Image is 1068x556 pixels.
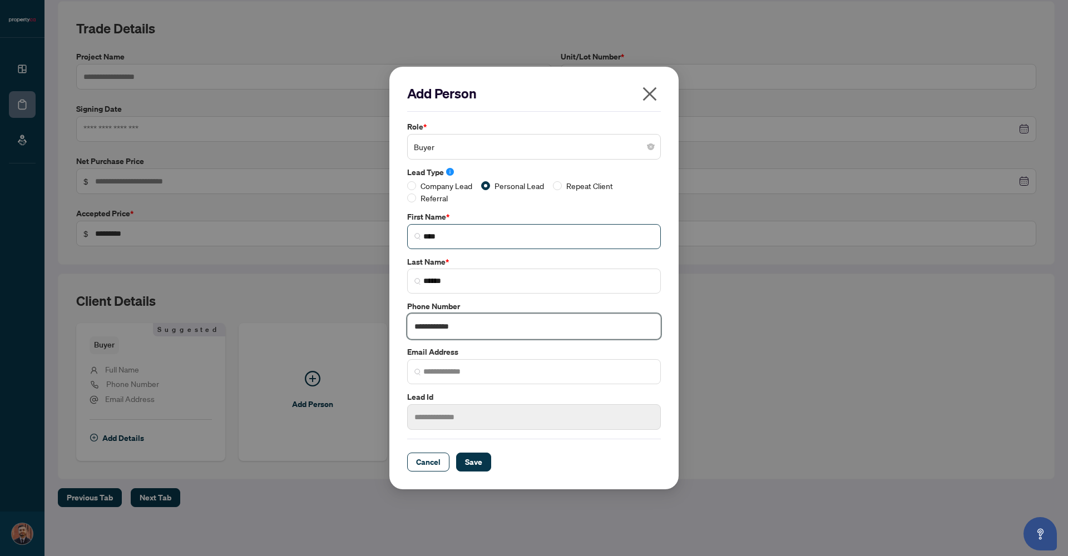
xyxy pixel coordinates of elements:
label: First Name [407,211,661,223]
label: Last Name [407,256,661,268]
img: search_icon [414,278,421,285]
label: Phone Number [407,300,661,312]
button: Open asap [1023,517,1057,550]
label: Role [407,121,661,133]
span: Cancel [416,453,441,471]
span: Buyer [414,136,654,157]
span: info-circle [446,168,454,176]
span: close-circle [647,143,654,150]
img: search_icon [414,369,421,375]
label: Lead Id [407,391,661,403]
span: Save [465,453,482,471]
span: Repeat Client [562,180,617,192]
label: Email Address [407,346,661,358]
span: Personal Lead [490,180,548,192]
span: Company Lead [416,180,477,192]
h2: Add Person [407,85,661,102]
label: Lead Type [407,166,661,178]
span: close [641,85,659,103]
button: Cancel [407,453,449,471]
img: search_icon [414,233,421,240]
span: Referral [416,192,452,204]
button: Save [456,453,491,471]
